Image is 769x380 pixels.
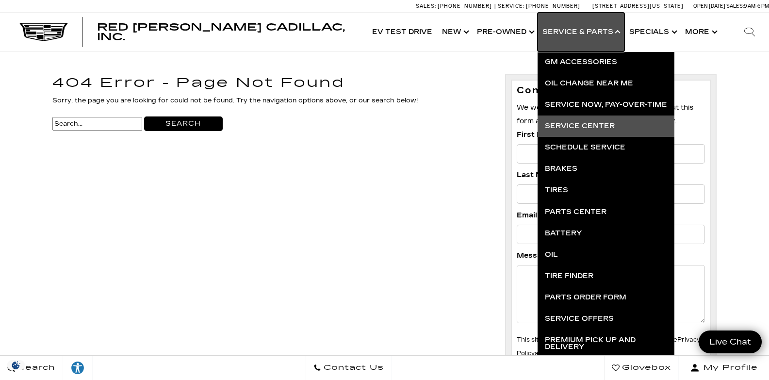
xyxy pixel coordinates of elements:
[45,66,498,136] div: Sorry, the page you are looking for could not be found. Try the navigation options above, or our ...
[472,13,538,51] a: Pre-Owned
[517,265,705,323] textarea: Message*
[416,3,436,9] span: Sales:
[538,308,674,330] a: Service Offers
[538,180,674,201] a: Tires
[63,356,93,380] a: Explore your accessibility options
[306,356,392,380] a: Contact Us
[437,13,472,51] a: New
[538,51,674,73] a: GM Accessories
[538,223,674,244] a: Battery
[538,73,674,94] a: Oil Change near Me
[592,3,684,9] a: [STREET_ADDRESS][US_STATE]
[517,168,560,182] label: Last Name
[538,116,674,137] a: Service Center
[538,201,674,223] a: Parts Center
[416,3,494,9] a: Sales: [PHONE_NUMBER]
[526,3,580,9] span: [PHONE_NUMBER]
[538,287,674,308] a: Parts Order Form
[52,117,142,131] input: Search Anything. Press enter to submit.
[538,244,674,265] a: Oil
[517,128,561,142] label: First Name
[97,21,345,43] span: Red [PERSON_NAME] Cadillac, Inc.
[538,330,674,358] a: Premium Pick Up and Delivery
[699,330,762,353] a: Live Chat
[693,3,725,9] span: Open [DATE]
[538,13,624,51] a: Service & Parts
[15,361,55,375] span: Search
[680,13,720,51] button: More
[498,3,524,9] span: Service:
[517,85,705,96] h3: Contact Us
[700,361,758,375] span: My Profile
[538,137,674,158] a: Schedule Service
[438,3,492,9] span: [PHONE_NUMBER]
[494,3,583,9] a: Service: [PHONE_NUMBER]
[726,3,744,9] span: Sales:
[704,336,756,347] span: Live Chat
[604,356,679,380] a: Glovebox
[5,360,27,370] div: Privacy Settings
[517,184,705,204] input: Last Name*
[321,361,384,375] span: Contact Us
[144,116,223,131] input: Search
[679,356,769,380] button: Open user profile menu
[517,249,554,263] label: Message
[517,209,540,222] label: Email
[367,13,437,51] a: EV Test Drive
[517,336,700,357] small: This site is protected by reCAPTCHA and the Google and apply.
[744,3,769,9] span: 9 AM-6 PM
[63,361,92,375] div: Explore your accessibility options
[517,103,693,125] span: We would love to hear from you! Please fill out this form and we will get in touch with you shortly.
[730,13,769,51] div: Search
[538,265,674,287] a: Tire Finder
[624,13,680,51] a: Specials
[97,22,358,42] a: Red [PERSON_NAME] Cadillac, Inc.
[517,144,705,164] input: First Name*
[517,225,705,244] input: Email*
[538,94,674,116] a: Service Now, Pay-Over-Time
[620,361,671,375] span: Glovebox
[52,76,491,90] h1: 404 Error - Page Not Found
[538,158,674,180] a: Brakes
[19,23,68,41] img: Cadillac Dark Logo with Cadillac White Text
